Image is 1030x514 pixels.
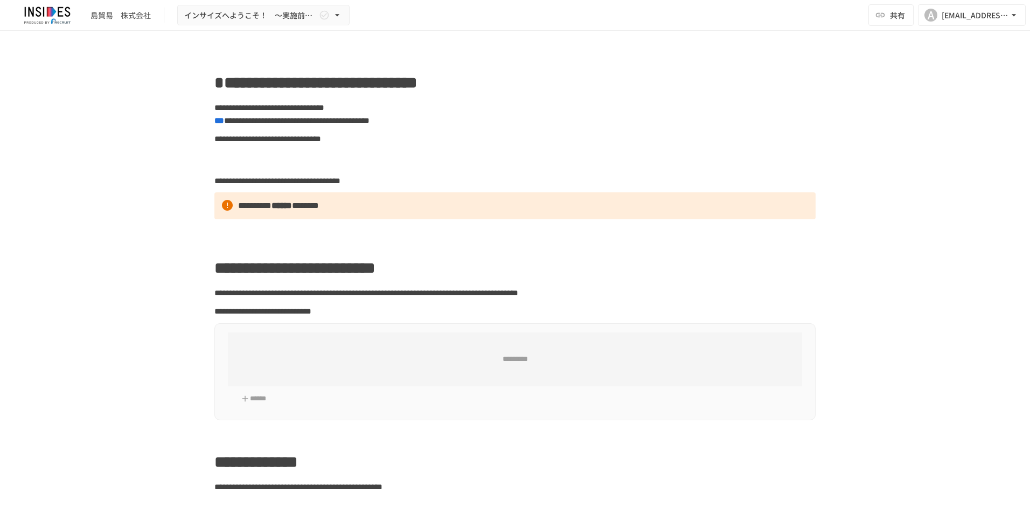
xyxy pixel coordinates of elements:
div: A [924,9,937,22]
span: 共有 [890,9,905,21]
button: インサイズへようこそ！ ～実施前のご案内～ [177,5,350,26]
span: インサイズへようこそ！ ～実施前のご案内～ [184,9,317,22]
img: JmGSPSkPjKwBq77AtHmwC7bJguQHJlCRQfAXtnx4WuV [13,6,82,24]
button: A[EMAIL_ADDRESS][DOMAIN_NAME] [918,4,1026,26]
div: [EMAIL_ADDRESS][DOMAIN_NAME] [942,9,1008,22]
button: 共有 [868,4,914,26]
div: 島貿易 株式会社 [91,10,151,21]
